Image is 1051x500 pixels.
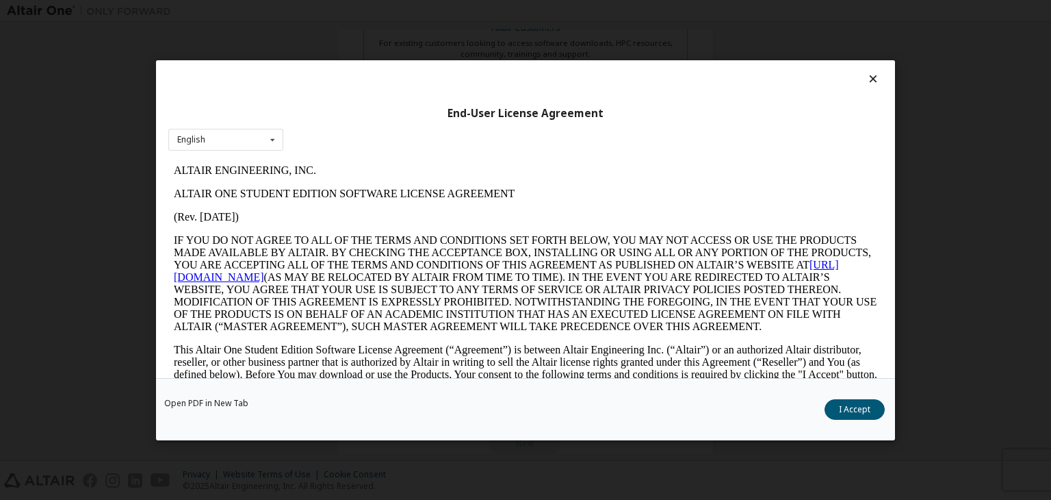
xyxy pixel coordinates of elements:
[5,5,709,18] p: ALTAIR ENGINEERING, INC.
[5,185,709,234] p: This Altair One Student Edition Software License Agreement (“Agreement”) is between Altair Engine...
[5,100,671,124] a: [URL][DOMAIN_NAME]
[168,106,883,120] div: End-User License Agreement
[177,136,205,144] div: English
[825,399,885,420] button: I Accept
[5,29,709,41] p: ALTAIR ONE STUDENT EDITION SOFTWARE LICENSE AGREEMENT
[5,75,709,174] p: IF YOU DO NOT AGREE TO ALL OF THE TERMS AND CONDITIONS SET FORTH BELOW, YOU MAY NOT ACCESS OR USE...
[5,52,709,64] p: (Rev. [DATE])
[164,399,248,408] a: Open PDF in New Tab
